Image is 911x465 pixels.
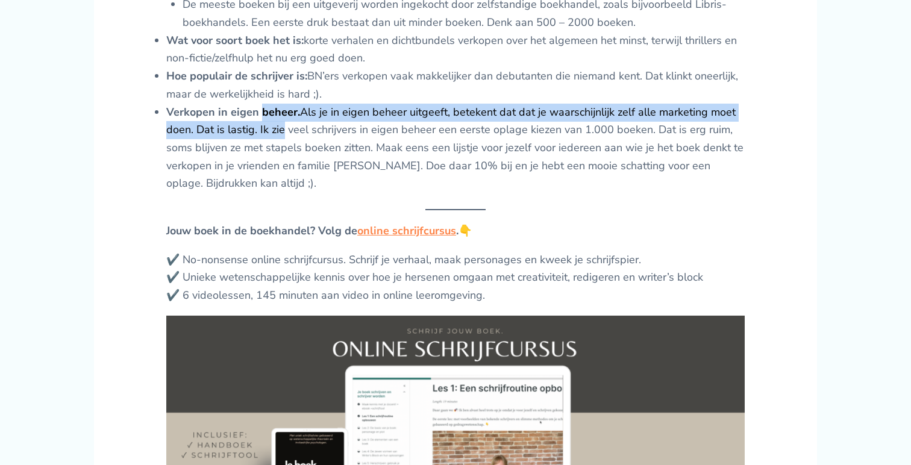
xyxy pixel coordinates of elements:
[166,33,304,48] strong: Wat voor soort boek het is:
[166,32,745,67] li: korte verhalen en dichtbundels verkopen over het algemeen het minst, terwijl thrillers en non-fic...
[166,105,300,119] strong: Verkopen in eigen beheer.
[166,69,307,83] strong: Hoe populair de schrijver is:
[459,223,472,238] b: 👇
[166,251,745,305] p: ✔️ No-nonsense online schrijfcursus. Schrijf je verhaal, maak personages en kweek je schrijfspier...
[166,223,459,238] strong: Jouw boek in de boekhandel? Volg de .
[166,104,745,193] li: Als je in eigen beheer uitgeeft, betekent dat dat je waarschijnlijk zelf alle marketing moet doen...
[166,67,745,103] li: BN’ers verkopen vaak makkelijker dan debutanten die niemand kent. Dat klinkt oneerlijk, maar de w...
[357,223,456,238] a: online schrijfcursus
